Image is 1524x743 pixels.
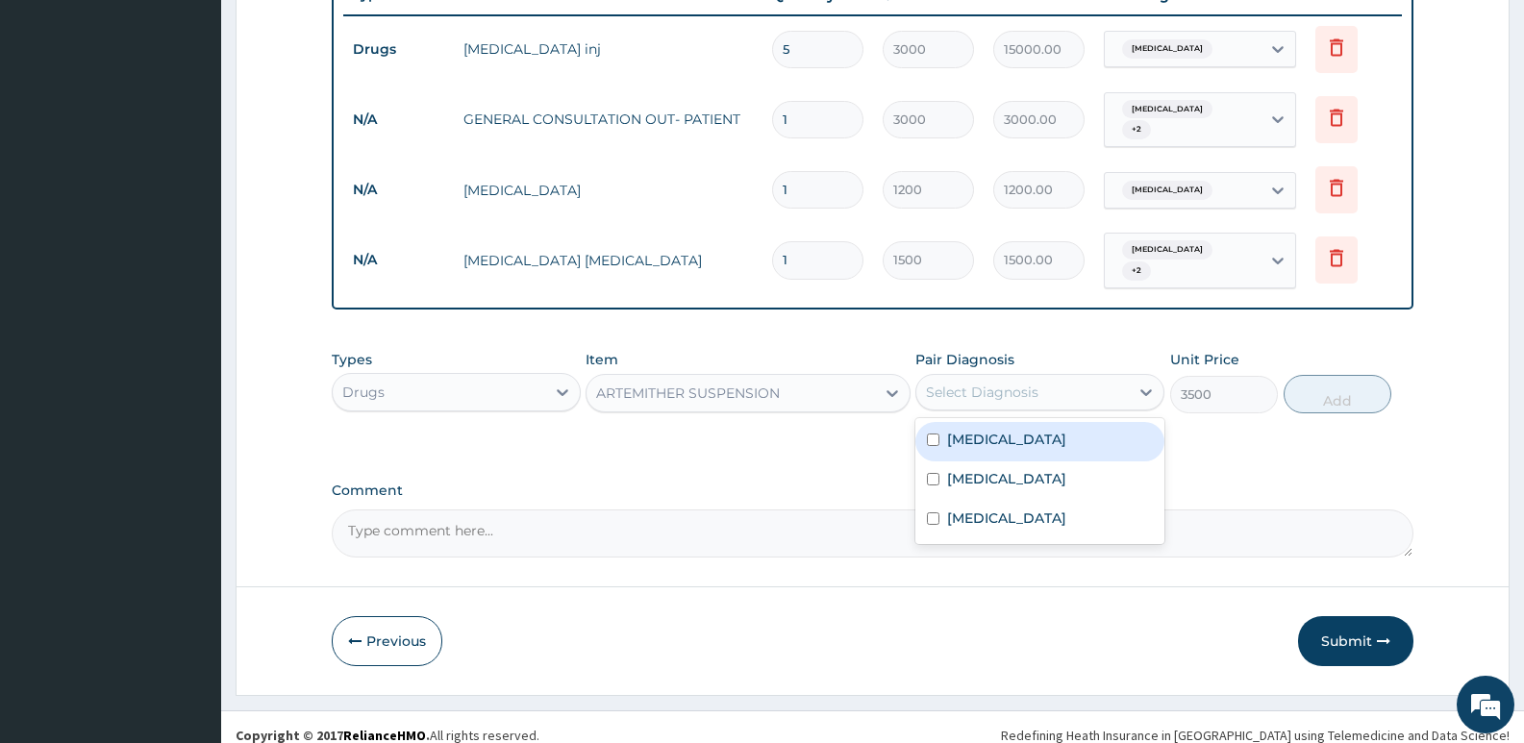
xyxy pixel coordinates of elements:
[915,350,1014,369] label: Pair Diagnosis
[332,616,442,666] button: Previous
[947,430,1066,449] label: [MEDICAL_DATA]
[343,102,454,137] td: N/A
[10,525,366,592] textarea: Type your message and hit 'Enter'
[1122,261,1151,281] span: + 2
[1122,240,1212,260] span: [MEDICAL_DATA]
[947,508,1066,528] label: [MEDICAL_DATA]
[36,96,78,144] img: d_794563401_company_1708531726252_794563401
[454,241,762,280] td: [MEDICAL_DATA] [MEDICAL_DATA]
[100,108,323,133] div: Chat with us now
[315,10,362,56] div: Minimize live chat window
[1122,39,1212,59] span: [MEDICAL_DATA]
[947,469,1066,488] label: [MEDICAL_DATA]
[596,384,780,403] div: ARTEMITHER SUSPENSION
[926,383,1038,402] div: Select Diagnosis
[112,242,265,436] span: We're online!
[1122,181,1212,200] span: [MEDICAL_DATA]
[1122,120,1151,139] span: + 2
[454,30,762,68] td: [MEDICAL_DATA] inj
[332,352,372,368] label: Types
[342,383,385,402] div: Drugs
[1298,616,1413,666] button: Submit
[586,350,618,369] label: Item
[343,242,454,278] td: N/A
[332,483,1413,499] label: Comment
[343,32,454,67] td: Drugs
[454,171,762,210] td: [MEDICAL_DATA]
[1122,100,1212,119] span: [MEDICAL_DATA]
[454,100,762,138] td: GENERAL CONSULTATION OUT- PATIENT
[1170,350,1239,369] label: Unit Price
[1284,375,1391,413] button: Add
[343,172,454,208] td: N/A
